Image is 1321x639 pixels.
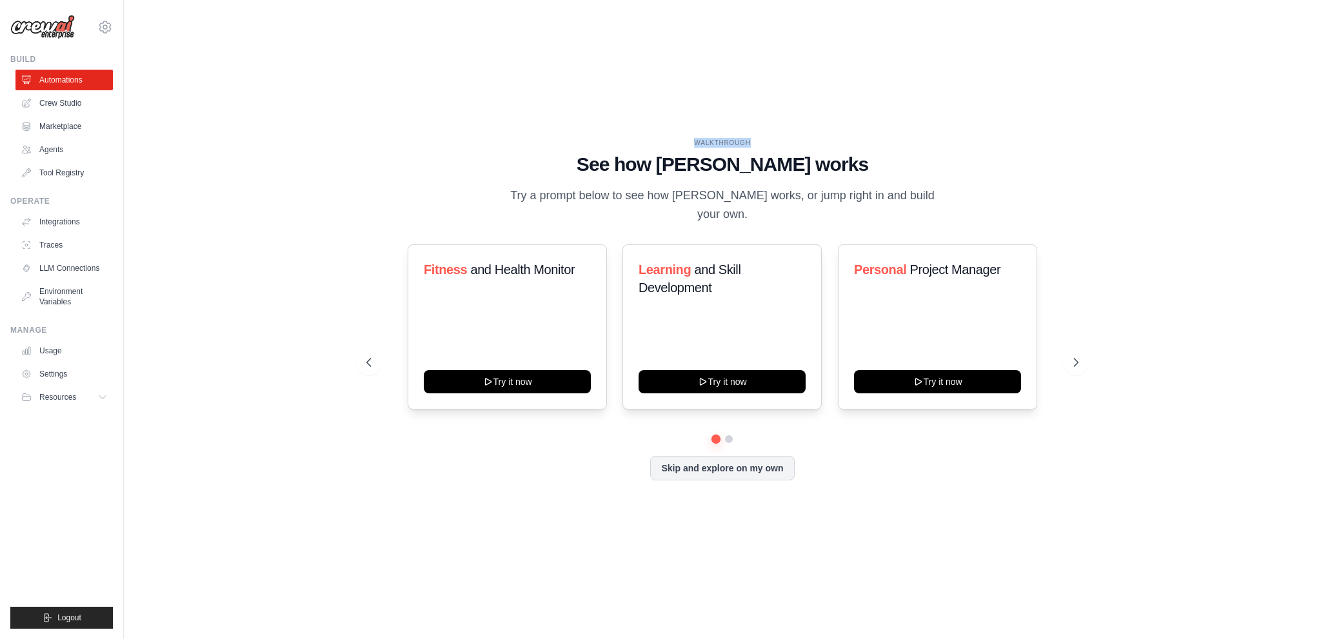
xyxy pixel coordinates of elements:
button: Try it now [854,370,1021,393]
button: Skip and explore on my own [650,456,794,480]
h1: See how [PERSON_NAME] works [366,153,1078,176]
div: Operate [10,196,113,206]
button: Logout [10,607,113,629]
a: Settings [15,364,113,384]
div: WALKTHROUGH [366,138,1078,148]
p: Try a prompt below to see how [PERSON_NAME] works, or jump right in and build your own. [506,186,939,224]
span: Fitness [424,262,467,277]
a: Agents [15,139,113,160]
a: Crew Studio [15,93,113,113]
button: Try it now [639,370,806,393]
span: Project Manager [909,262,1000,277]
div: Build [10,54,113,64]
a: LLM Connections [15,258,113,279]
a: Tool Registry [15,162,113,183]
button: Try it now [424,370,591,393]
span: and Health Monitor [470,262,575,277]
span: Learning [639,262,691,277]
button: Resources [15,387,113,408]
img: Logo [10,15,75,39]
a: Traces [15,235,113,255]
a: Usage [15,340,113,361]
a: Marketplace [15,116,113,137]
div: Manage [10,325,113,335]
a: Environment Variables [15,281,113,312]
span: Personal [854,262,906,277]
a: Automations [15,70,113,90]
a: Integrations [15,211,113,232]
span: Resources [39,392,76,402]
span: Logout [57,613,81,623]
